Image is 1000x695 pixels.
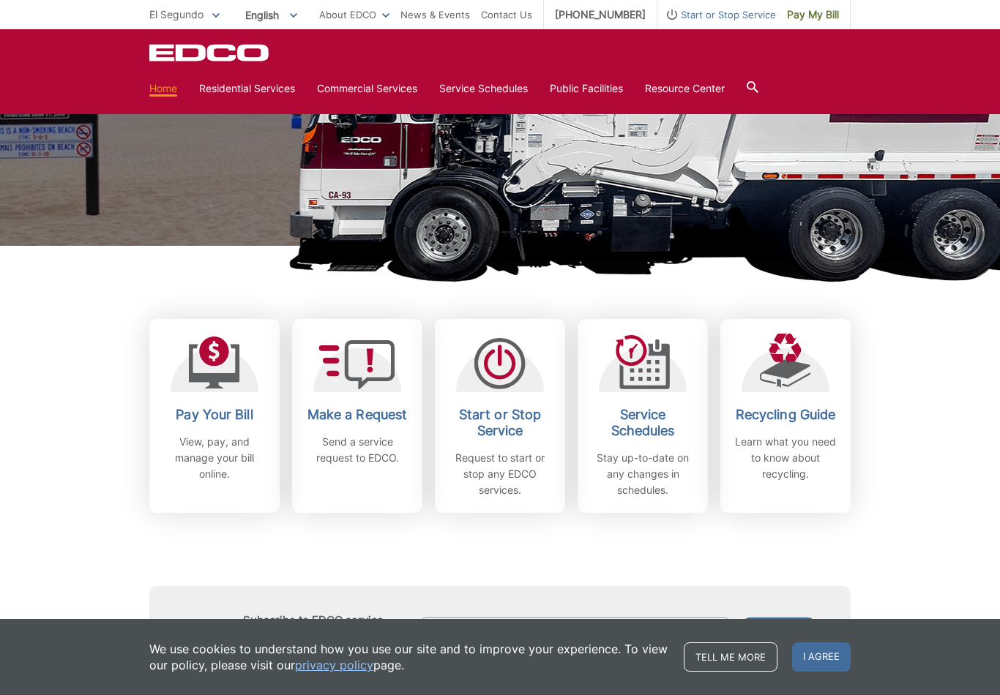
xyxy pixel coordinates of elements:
[149,80,177,97] a: Home
[149,44,271,61] a: EDCD logo. Return to the homepage.
[234,3,308,27] span: English
[645,80,725,97] a: Resource Center
[446,450,554,498] p: Request to start or stop any EDCO services.
[160,407,269,423] h2: Pay Your Bill
[149,319,280,513] a: Pay Your Bill View, pay, and manage your bill online.
[292,319,422,513] a: Make a Request Send a service request to EDCO.
[446,407,554,439] h2: Start or Stop Service
[303,434,411,466] p: Send a service request to EDCO.
[199,80,295,97] a: Residential Services
[317,80,417,97] a: Commercial Services
[149,8,204,20] span: El Segundo
[578,319,708,513] a: Service Schedules Stay up-to-date on any changes in schedules.
[787,7,839,23] span: Pay My Bill
[303,407,411,423] h2: Make a Request
[400,7,470,23] a: News & Events
[149,641,669,673] p: We use cookies to understand how you use our site and to improve your experience. To view our pol...
[684,642,777,672] a: Tell me more
[295,657,373,673] a: privacy policy
[160,434,269,482] p: View, pay, and manage your bill online.
[481,7,532,23] a: Contact Us
[550,80,623,97] a: Public Facilities
[589,450,697,498] p: Stay up-to-date on any changes in schedules.
[589,407,697,439] h2: Service Schedules
[720,319,851,513] a: Recycling Guide Learn what you need to know about recycling.
[319,7,389,23] a: About EDCO
[243,614,404,653] h4: Subscribe to EDCO service alerts, upcoming events & environmental news:
[419,617,731,650] input: Enter your email address...
[439,80,528,97] a: Service Schedules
